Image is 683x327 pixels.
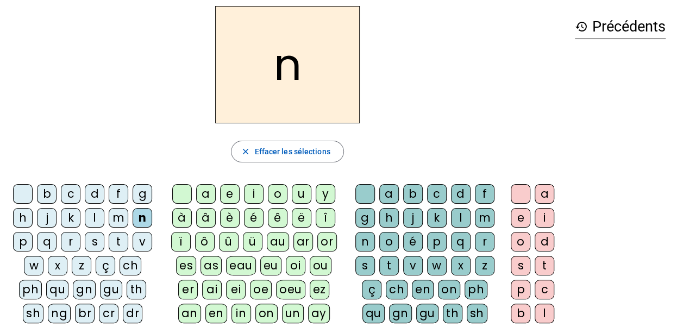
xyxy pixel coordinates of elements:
[427,184,447,204] div: c
[511,256,530,275] div: s
[109,232,128,251] div: t
[46,280,68,299] div: qu
[475,256,494,275] div: z
[250,280,272,299] div: oe
[13,208,33,228] div: h
[310,256,331,275] div: ou
[196,208,216,228] div: â
[379,256,399,275] div: t
[535,256,554,275] div: t
[255,304,278,323] div: on
[379,208,399,228] div: h
[24,256,43,275] div: w
[120,256,141,275] div: ch
[220,184,240,204] div: e
[100,280,122,299] div: gu
[438,280,460,299] div: on
[75,304,95,323] div: br
[362,280,381,299] div: ç
[133,184,152,204] div: g
[412,280,434,299] div: en
[403,208,423,228] div: j
[215,6,360,123] h2: n
[535,184,554,204] div: a
[133,208,152,228] div: n
[171,232,191,251] div: ï
[226,280,246,299] div: ei
[276,280,305,299] div: oeu
[48,304,71,323] div: ng
[451,232,471,251] div: q
[403,256,423,275] div: v
[260,256,281,275] div: eu
[362,304,385,323] div: qu
[475,208,494,228] div: m
[286,256,305,275] div: oi
[267,232,289,251] div: au
[317,232,337,251] div: or
[85,208,104,228] div: l
[355,232,375,251] div: n
[403,184,423,204] div: b
[355,208,375,228] div: g
[443,304,462,323] div: th
[240,147,250,156] mat-icon: close
[19,280,42,299] div: ph
[535,304,554,323] div: l
[123,304,142,323] div: dr
[37,184,57,204] div: b
[48,256,67,275] div: x
[231,304,251,323] div: in
[451,184,471,204] div: d
[37,232,57,251] div: q
[23,304,43,323] div: sh
[292,184,311,204] div: u
[535,280,554,299] div: c
[200,256,222,275] div: as
[316,208,335,228] div: î
[231,141,343,162] button: Effacer les sélections
[475,184,494,204] div: f
[205,304,227,323] div: en
[127,280,146,299] div: th
[316,184,335,204] div: y
[61,184,80,204] div: c
[96,256,115,275] div: ç
[355,256,375,275] div: s
[292,208,311,228] div: ë
[195,232,215,251] div: ô
[254,145,330,158] span: Effacer les sélections
[427,232,447,251] div: p
[13,232,33,251] div: p
[99,304,118,323] div: cr
[293,232,313,251] div: ar
[451,208,471,228] div: l
[72,256,91,275] div: z
[403,232,423,251] div: é
[244,184,264,204] div: i
[535,232,554,251] div: d
[37,208,57,228] div: j
[61,208,80,228] div: k
[575,15,666,39] h3: Précédents
[61,232,80,251] div: r
[535,208,554,228] div: i
[511,304,530,323] div: b
[451,256,471,275] div: x
[475,232,494,251] div: r
[427,256,447,275] div: w
[202,280,222,299] div: ai
[268,184,287,204] div: o
[178,280,198,299] div: er
[511,232,530,251] div: o
[244,208,264,228] div: é
[243,232,262,251] div: ü
[416,304,438,323] div: gu
[73,280,96,299] div: gn
[575,20,588,33] mat-icon: history
[220,208,240,228] div: è
[219,232,239,251] div: û
[176,256,196,275] div: es
[282,304,304,323] div: un
[379,232,399,251] div: o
